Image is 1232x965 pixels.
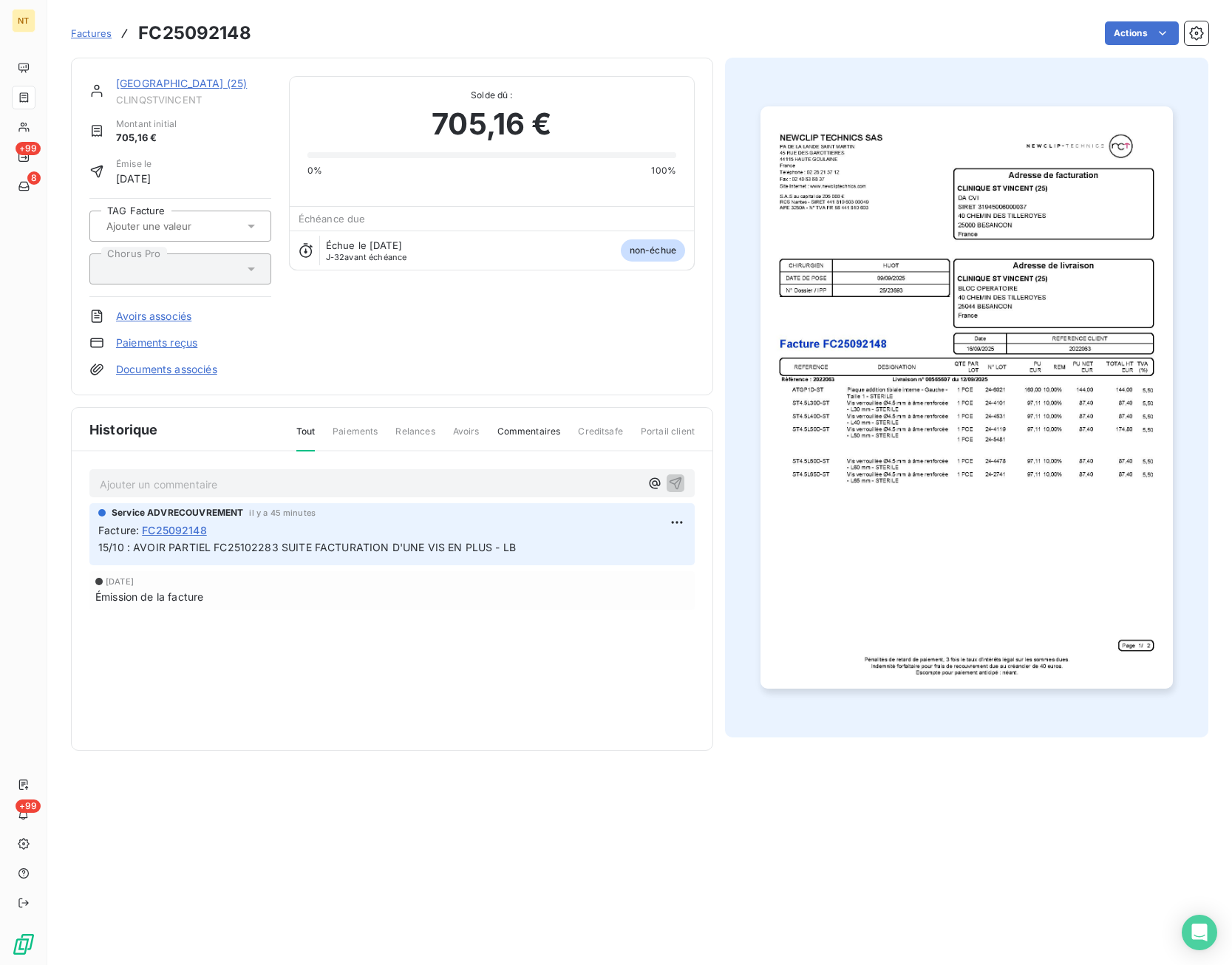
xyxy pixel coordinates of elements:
[98,522,139,538] span: Facture :
[89,420,158,440] span: Historique
[116,77,247,89] a: [GEOGRAPHIC_DATA] (25)
[249,508,316,517] span: il y a 45 minutes
[16,142,41,155] span: +99
[105,219,253,233] input: Ajouter une valeur
[71,26,112,41] a: Factures
[116,157,152,171] span: Émise le
[578,425,623,450] span: Creditsafe
[116,117,177,131] span: Montant initial
[106,577,134,586] span: [DATE]
[299,213,366,225] span: Échéance due
[651,164,676,177] span: 100%
[27,171,41,185] span: 8
[12,932,35,956] img: Logo LeanPay
[621,239,685,262] span: non-échue
[326,253,407,262] span: avant échéance
[497,425,561,450] span: Commentaires
[453,425,480,450] span: Avoirs
[760,106,1172,689] img: invoice_thumbnail
[307,164,322,177] span: 0%
[641,425,695,450] span: Portail client
[116,362,217,377] a: Documents associés
[1105,21,1179,45] button: Actions
[296,425,316,451] span: Tout
[432,102,551,146] span: 705,16 €
[95,589,203,604] span: Émission de la facture
[16,799,41,813] span: +99
[1182,915,1217,950] div: Open Intercom Messenger
[326,252,345,262] span: J-32
[138,20,251,47] h3: FC25092148
[116,309,191,324] a: Avoirs associés
[12,9,35,33] div: NT
[112,506,243,519] span: Service ADVRECOUVREMENT
[116,171,152,186] span: [DATE]
[142,522,207,538] span: FC25092148
[116,94,271,106] span: CLINQSTVINCENT
[326,239,402,251] span: Échue le [DATE]
[98,541,516,553] span: 15/10 : AVOIR PARTIEL FC25102283 SUITE FACTURATION D'UNE VIS EN PLUS - LB
[71,27,112,39] span: Factures
[116,335,197,350] a: Paiements reçus
[333,425,378,450] span: Paiements
[307,89,676,102] span: Solde dû :
[395,425,435,450] span: Relances
[116,131,177,146] span: 705,16 €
